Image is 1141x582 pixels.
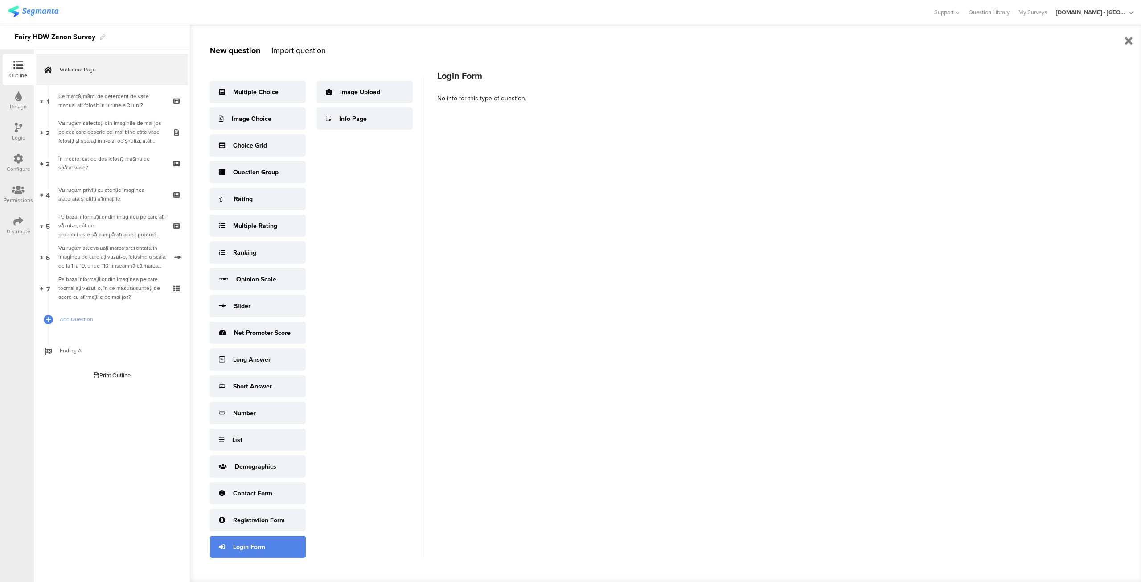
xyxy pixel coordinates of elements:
[1056,8,1127,17] div: [DOMAIN_NAME] - [GEOGRAPHIC_DATA]
[7,227,30,235] div: Distribute
[233,489,272,498] div: Contact Form
[60,346,174,355] span: Ending A
[58,275,165,301] div: Pe baza informațiilor din imaginea pe care tocmai ați văzut-o, în ce măsură sunteți de acord cu a...
[36,179,188,210] a: 4 Vă rugăm priviți cu atenție imaginea alăturată și citiți afirmațiile.
[36,241,188,272] a: 6 Vă rugăm să evaluați marca prezentată în imaginea pe care ați văzut-o, folosind o scală de la 1...
[234,328,291,338] div: Net Promoter Score
[15,30,95,44] div: Fairy HDW Zenon Survey
[8,6,58,17] img: segmanta logo
[236,275,276,284] div: Opinion Scale
[271,45,326,56] div: Import question
[235,462,276,471] div: Demographics
[46,283,50,293] span: 7
[9,71,27,79] div: Outline
[60,65,174,74] span: Welcome Page
[233,141,267,150] div: Choice Grid
[36,116,188,148] a: 2 Vă rugăm selectați din imaginile de mai jos pe cea care descrie cel mai bine câte vase folosiți...
[233,168,279,177] div: Question Group
[36,272,188,304] a: 7 Pe baza informațiilor din imaginea pe care tocmai ați văzut-o, în ce măsură sunteți de acord cu...
[232,114,271,124] div: Image Choice
[36,54,188,85] a: Welcome Page
[58,212,165,239] div: Pe baza informațiilor din imaginea pe care ați văzut-o, cât de probabil este să cumpărați acest p...
[58,154,165,172] div: În medie, cât de des folosiți mașina de spălat vase?
[60,315,174,324] span: Add Question
[4,196,33,204] div: Permissions
[47,96,49,106] span: 1
[233,87,279,97] div: Multiple Choice
[46,221,50,231] span: 5
[233,382,272,391] div: Short Answer
[934,8,954,17] span: Support
[58,92,165,110] div: Ce marcă/mărci de detergent de vase manual ati folosit in ultimele 3 luni?
[233,355,271,364] div: Long Answer
[46,190,50,199] span: 4
[233,248,256,257] div: Ranking
[437,94,1128,103] div: No info for this type of question.
[232,435,242,445] div: List
[12,134,25,142] div: Logic
[339,114,367,124] div: Info Page
[234,194,253,204] div: Rating
[437,69,1128,83] div: Login Form
[210,45,260,56] div: New question
[233,542,265,552] div: Login Form
[36,210,188,241] a: 5 Pe baza informațiilor din imaginea pe care ați văzut-o, cât de probabil este să cumpărați acest...
[58,186,165,203] div: Vă rugăm priviți cu atenție imaginea alăturată și citiți afirmațiile.
[10,103,27,111] div: Design
[36,335,188,366] a: Ending A
[94,371,131,380] div: Print Outline
[46,127,50,137] span: 2
[7,165,30,173] div: Configure
[36,85,188,116] a: 1 Ce marcă/mărci de detergent de vase manual ati folosit in ultimele 3 luni?
[36,148,188,179] a: 3 În medie, cât de des folosiți mașina de spălat vase?
[233,516,285,525] div: Registration Form
[46,252,50,262] span: 6
[46,158,50,168] span: 3
[58,119,165,145] div: Vă rugăm selectați din imaginile de mai jos pe cea care descrie cel mai bine câte vase folosiți ș...
[58,244,168,270] div: Vă rugăm să evaluați marca prezentată în imaginea pe care ați văzut-o, folosind o scală de la 1 l...
[233,409,256,418] div: Number
[340,87,380,97] div: Image Upload
[234,301,250,311] div: Slider
[233,221,277,231] div: Multiple Rating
